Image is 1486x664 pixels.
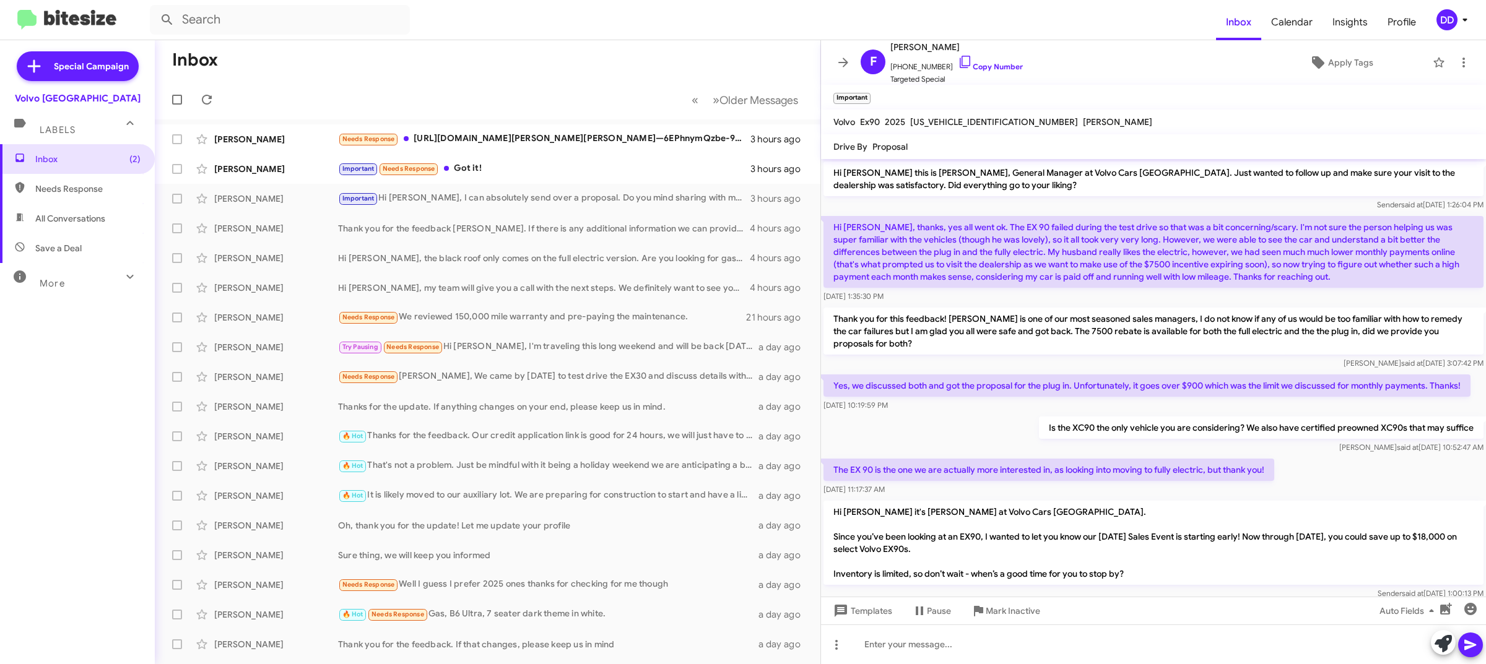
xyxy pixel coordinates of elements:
div: [PERSON_NAME] [214,608,338,621]
div: [PERSON_NAME] [214,252,338,264]
p: Hi [PERSON_NAME], thanks, yes all went ok. The EX 90 failed during the test drive so that was a b... [823,216,1484,288]
a: Special Campaign [17,51,139,81]
span: Drive By [833,141,867,152]
div: Hi [PERSON_NAME], I'm traveling this long weekend and will be back [DATE]. Will msg you then [338,340,758,354]
div: [PERSON_NAME] [214,192,338,205]
span: Needs Response [35,183,141,195]
p: Yes, we discussed both and got the proposal for the plug in. Unfortunately, it goes over $900 whi... [823,374,1471,397]
span: Needs Response [342,313,395,321]
div: Well I guess I prefer 2025 ones thanks for checking for me though [338,577,758,592]
div: [PERSON_NAME] [214,371,338,383]
span: said at [1401,358,1423,368]
h1: Inbox [172,50,218,70]
span: Templates [831,600,892,622]
div: Thank you for the feedback [PERSON_NAME]. If there is any additional information we can provide i... [338,222,750,235]
small: Important [833,93,871,104]
div: [PERSON_NAME] [214,430,338,442]
div: 4 hours ago [750,282,810,294]
button: Apply Tags [1255,51,1427,74]
span: Calendar [1261,4,1323,40]
span: [PHONE_NUMBER] [890,54,1023,73]
span: More [40,278,65,289]
div: a day ago [758,400,810,413]
div: [PERSON_NAME] [214,341,338,353]
span: Inbox [35,153,141,165]
div: a day ago [758,638,810,650]
nav: Page navigation example [685,87,806,113]
div: Thanks for the feedback. Our credit application link is good for 24 hours, we will just have to r... [338,429,758,443]
div: Oh, thank you for the update! Let me update your profile [338,519,758,532]
div: a day ago [758,519,810,532]
span: said at [1397,442,1419,452]
span: Special Campaign [54,60,129,72]
span: [DATE] 1:35:30 PM [823,291,884,301]
button: DD [1426,9,1472,30]
span: Important [342,194,375,202]
div: a day ago [758,579,810,591]
span: Mark Inactive [986,600,1040,622]
span: Sender [DATE] 1:00:13 PM [1378,589,1484,598]
div: We reviewed 150,000 mile warranty and pre-paying the maintenance. [338,310,746,324]
span: [PERSON_NAME] [DATE] 10:52:47 AM [1339,442,1484,452]
a: Profile [1378,4,1426,40]
span: Volvo [833,116,855,127]
div: [PERSON_NAME], We came by [DATE] to test drive the EX30 and discuss details with your sales perso... [338,369,758,384]
button: Next [705,87,806,113]
div: a day ago [758,489,810,502]
div: Thank you for the feedback. If that changes, please keep us in mind [338,638,758,650]
div: a day ago [758,549,810,561]
span: Save a Deal [35,242,82,254]
span: Sender [DATE] 1:26:04 PM [1377,200,1484,209]
span: Important [342,165,375,173]
span: F [870,52,877,72]
div: 21 hours ago [746,311,810,324]
span: Apply Tags [1328,51,1373,74]
span: Try Pausing [342,343,378,351]
div: That's not a problem. Just be mindful with it being a holiday weekend we are anticipating a busy ... [338,459,758,473]
p: Is the XC90 the only vehicle you are considering? We also have certified preowned XC90s that may ... [1039,416,1484,439]
div: [PERSON_NAME] [214,519,338,532]
a: Insights [1323,4,1378,40]
button: Mark Inactive [961,600,1050,622]
span: 2025 [885,116,905,127]
span: said at [1402,589,1423,598]
input: Search [150,5,410,35]
span: Needs Response [383,165,435,173]
span: Labels [40,124,76,136]
span: 🔥 Hot [342,432,363,440]
span: [DATE] 11:17:37 AM [823,485,885,494]
span: (2) [129,153,141,165]
div: Gas, B6 Ultra, 7 seater dark theme in white. [338,607,758,621]
div: 4 hours ago [750,222,810,235]
span: [PERSON_NAME] [DATE] 3:07:42 PM [1344,358,1484,368]
div: [PERSON_NAME] [214,638,338,650]
span: « [692,92,698,108]
a: Copy Number [958,62,1023,71]
span: Auto Fields [1380,600,1439,622]
a: Inbox [1216,4,1261,40]
button: Previous [684,87,706,113]
span: All Conversations [35,212,105,225]
span: Targeted Special [890,73,1023,85]
div: [URL][DOMAIN_NAME][PERSON_NAME][PERSON_NAME]—6EPhnymQzbe-9m~3wd-USc5TDFg1N5F~II9pVybj4Kdm8-DfRxkX... [338,132,750,146]
div: Thanks for the update. If anything changes on your end, please keep us in mind. [338,400,758,413]
div: a day ago [758,371,810,383]
div: DD [1436,9,1458,30]
p: The EX 90 is the one we are actually more interested in, as looking into moving to fully electric... [823,459,1274,481]
span: Needs Response [342,135,395,143]
p: Hi [PERSON_NAME] it's [PERSON_NAME] at Volvo Cars [GEOGRAPHIC_DATA]. Since you’ve been looking at... [823,501,1484,585]
p: Hi [PERSON_NAME] this is [PERSON_NAME], General Manager at Volvo Cars [GEOGRAPHIC_DATA]. Just wan... [823,162,1484,196]
div: [PERSON_NAME] [214,282,338,294]
span: Needs Response [371,610,424,618]
div: [PERSON_NAME] [214,222,338,235]
div: Volvo [GEOGRAPHIC_DATA] [15,92,141,105]
span: 🔥 Hot [342,491,363,499]
div: [PERSON_NAME] [214,460,338,472]
div: Sure thing, we will keep you informed [338,549,758,561]
div: a day ago [758,460,810,472]
span: Proposal [872,141,908,152]
span: Ex90 [860,116,880,127]
div: [PERSON_NAME] [214,133,338,145]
